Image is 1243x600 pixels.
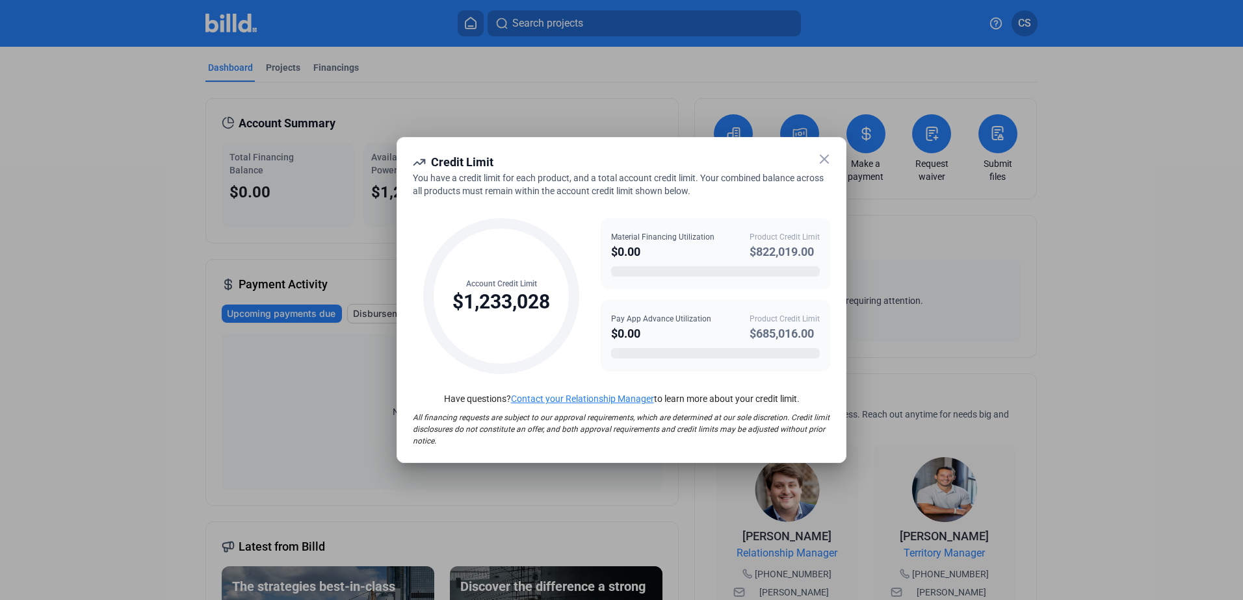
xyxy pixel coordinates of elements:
span: All financing requests are subject to our approval requirements, which are determined at our sole... [413,413,830,445]
div: $0.00 [611,325,711,343]
div: Material Financing Utilization [611,231,714,243]
div: Account Credit Limit [452,278,550,290]
a: Contact your Relationship Manager [511,394,654,404]
div: $1,233,028 [452,290,550,314]
div: Pay App Advance Utilization [611,313,711,325]
span: You have a credit limit for each product, and a total account credit limit. Your combined balance... [413,173,824,196]
div: $685,016.00 [750,325,820,343]
div: $822,019.00 [750,243,820,261]
div: Product Credit Limit [750,313,820,325]
div: Product Credit Limit [750,231,820,243]
span: Credit Limit [431,155,493,169]
div: $0.00 [611,243,714,261]
span: Have questions? to learn more about your credit limit. [444,394,800,404]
